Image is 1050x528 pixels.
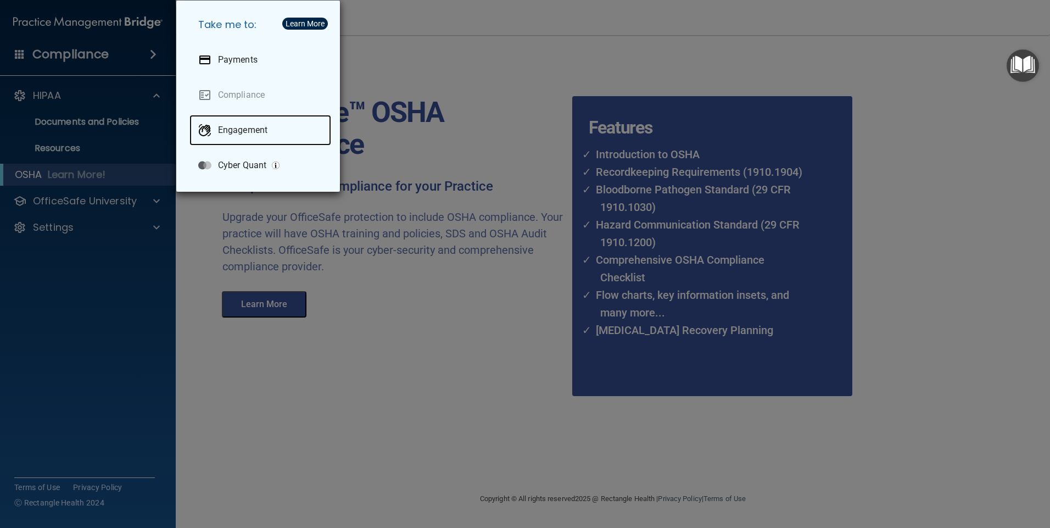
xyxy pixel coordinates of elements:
[189,80,331,110] a: Compliance
[286,20,325,27] div: Learn More
[189,9,331,40] h5: Take me to:
[189,45,331,75] a: Payments
[189,150,331,181] a: Cyber Quant
[282,18,328,30] button: Learn More
[189,115,331,146] a: Engagement
[218,54,258,65] p: Payments
[218,160,266,171] p: Cyber Quant
[1007,49,1039,82] button: Open Resource Center
[218,125,267,136] p: Engagement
